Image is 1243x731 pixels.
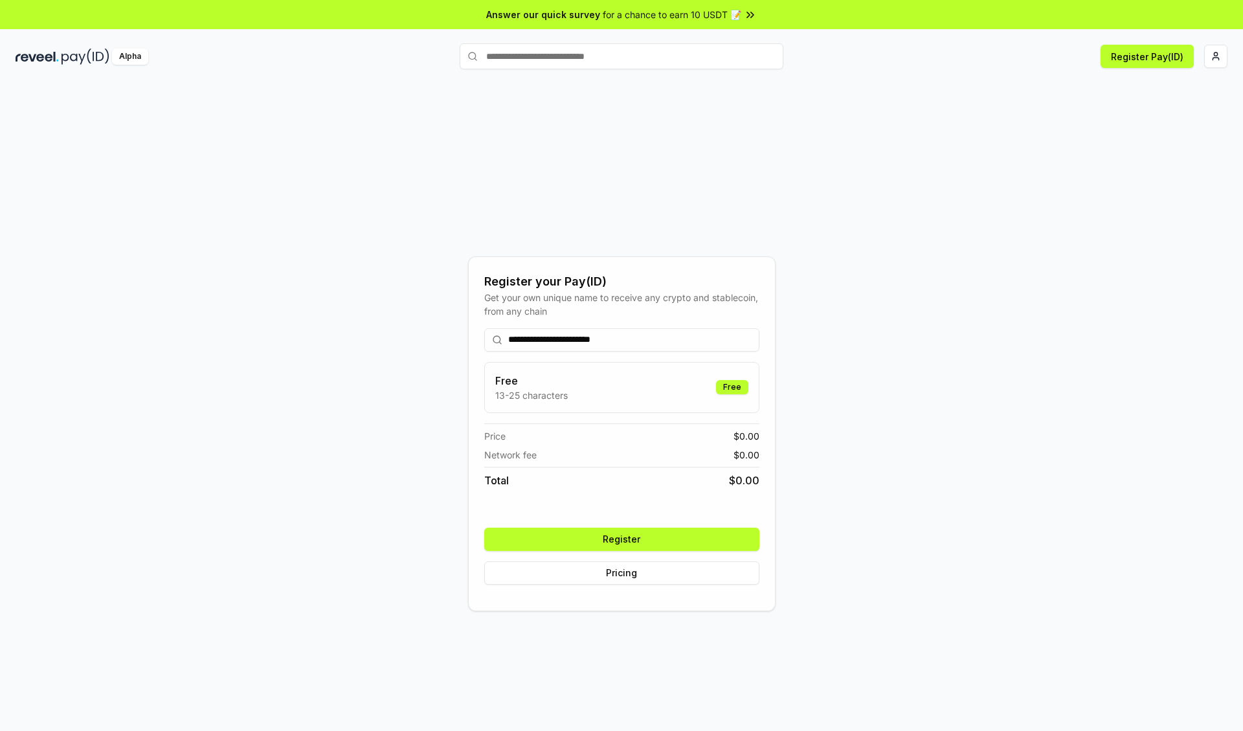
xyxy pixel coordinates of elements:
[484,273,759,291] div: Register your Pay(ID)
[716,380,748,394] div: Free
[484,473,509,488] span: Total
[484,429,506,443] span: Price
[733,448,759,462] span: $ 0.00
[729,473,759,488] span: $ 0.00
[484,561,759,585] button: Pricing
[16,49,59,65] img: reveel_dark
[484,291,759,318] div: Get your own unique name to receive any crypto and stablecoin, from any chain
[603,8,741,21] span: for a chance to earn 10 USDT 📝
[484,448,537,462] span: Network fee
[733,429,759,443] span: $ 0.00
[495,373,568,388] h3: Free
[1101,45,1194,68] button: Register Pay(ID)
[484,528,759,551] button: Register
[486,8,600,21] span: Answer our quick survey
[495,388,568,402] p: 13-25 characters
[62,49,109,65] img: pay_id
[112,49,148,65] div: Alpha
